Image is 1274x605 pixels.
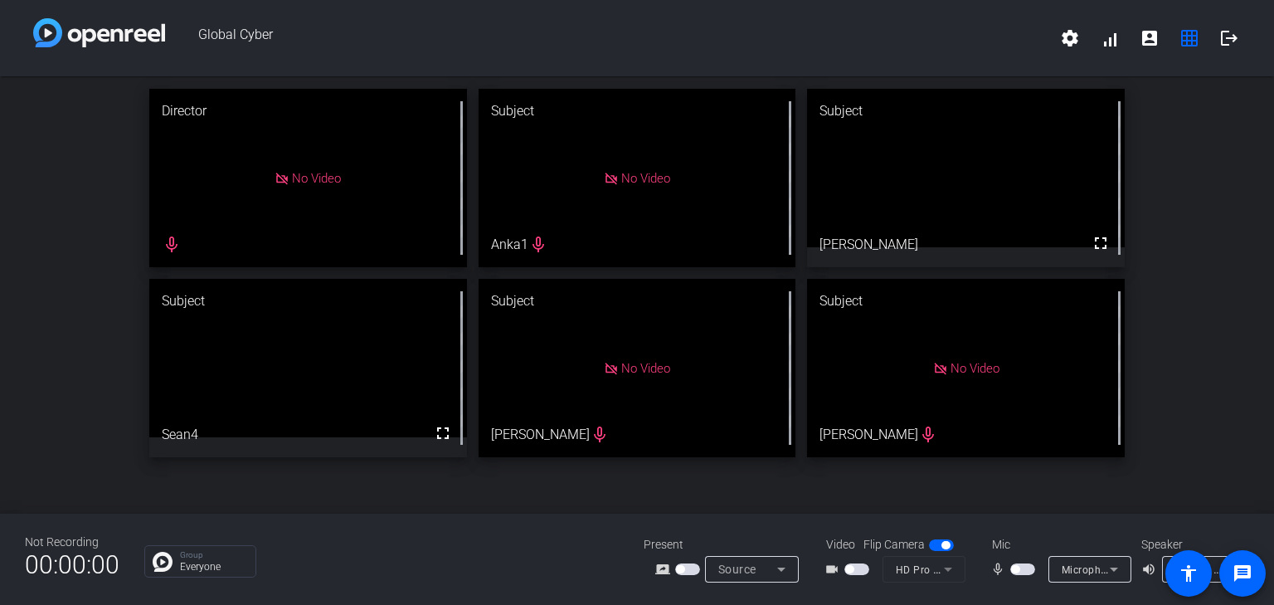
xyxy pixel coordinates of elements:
div: Director [149,89,467,134]
p: Group [180,551,247,559]
span: Global Cyber [165,18,1050,58]
mat-icon: account_box [1140,28,1160,48]
span: Source [718,563,756,576]
span: No Video [621,360,670,375]
div: Subject [479,89,796,134]
mat-icon: videocam_outline [824,559,844,579]
div: Speaker [1141,536,1241,554]
div: Subject [807,89,1125,134]
div: Subject [807,279,1125,324]
mat-icon: screen_share_outline [655,559,675,579]
span: No Video [621,170,670,185]
span: No Video [951,360,999,375]
mat-icon: volume_up [1141,559,1161,579]
button: signal_cellular_alt [1090,18,1130,58]
mat-icon: grid_on [1179,28,1199,48]
div: Subject [149,279,467,324]
mat-icon: fullscreen [433,423,453,443]
img: white-gradient.svg [33,18,165,47]
p: Everyone [180,562,247,572]
mat-icon: fullscreen [1091,233,1111,253]
mat-icon: settings [1060,28,1080,48]
mat-icon: logout [1219,28,1239,48]
span: Flip Camera [863,536,925,554]
div: Subject [479,279,796,324]
mat-icon: accessibility [1179,564,1199,583]
span: Video [826,536,855,554]
div: Mic [975,536,1141,554]
span: 00:00:00 [25,544,119,585]
mat-icon: message [1233,564,1252,583]
mat-icon: mic_none [990,559,1010,579]
div: Present [644,536,810,554]
img: Chat Icon [153,552,173,572]
div: Not Recording [25,534,119,551]
span: No Video [292,170,341,185]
